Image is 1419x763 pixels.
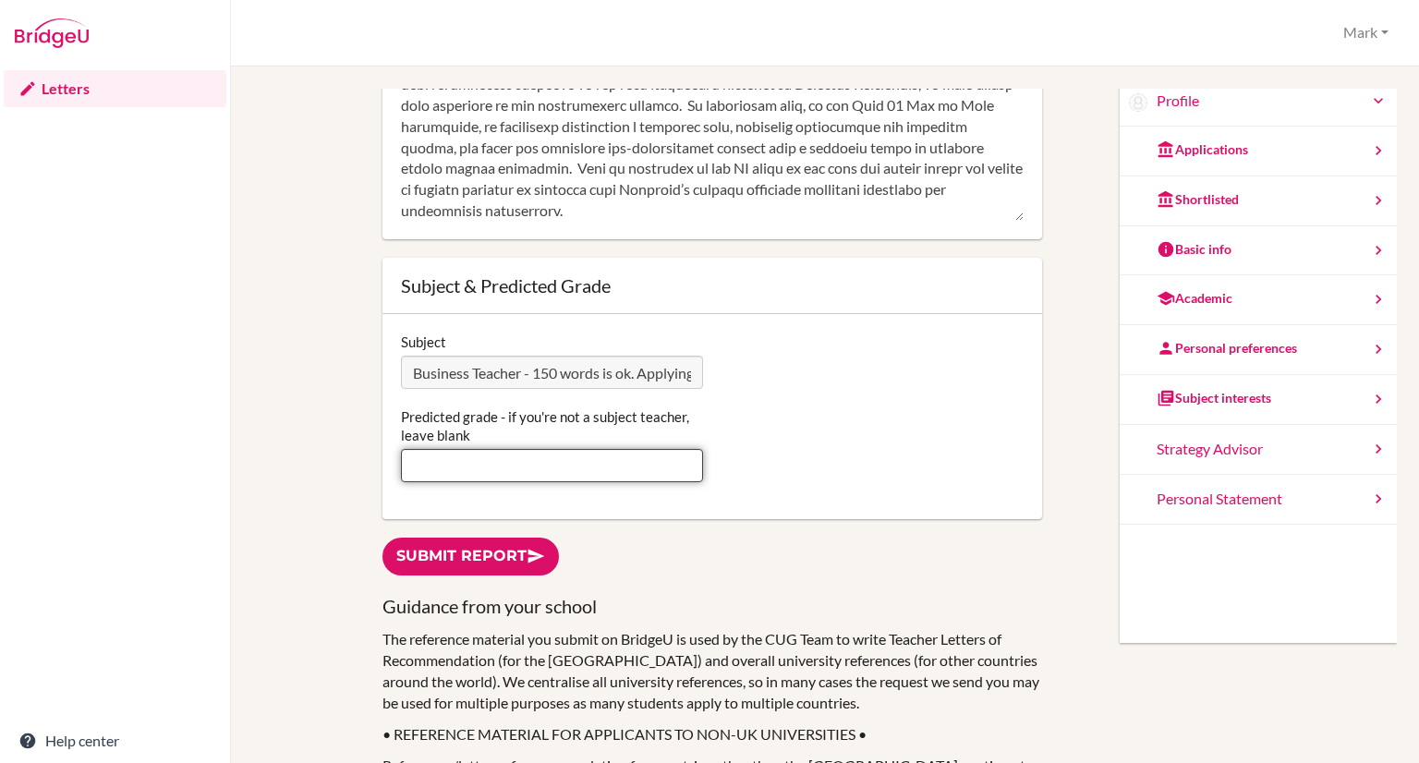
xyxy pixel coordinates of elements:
[1335,16,1397,50] button: Mark
[1120,127,1397,176] a: Applications
[382,629,1042,713] p: The reference material you submit on BridgeU is used by the CUG Team to write Teacher Letters of ...
[1120,425,1397,475] a: Strategy Advisor
[1157,389,1271,407] div: Subject interests
[4,70,226,107] a: Letters
[4,722,226,759] a: Help center
[1157,289,1232,308] div: Academic
[1120,226,1397,276] a: Basic info
[1120,375,1397,425] a: Subject interests
[401,333,446,351] label: Subject
[1120,475,1397,525] a: Personal Statement
[15,18,89,48] img: Bridge-U
[1157,339,1297,357] div: Personal preferences
[1120,176,1397,226] a: Shortlisted
[1120,325,1397,375] a: Personal preferences
[1157,190,1239,209] div: Shortlisted
[382,594,1042,619] h3: Guidance from your school
[382,538,559,575] a: Submit report
[382,724,1042,745] p: • REFERENCE MATERIAL FOR APPLICANTS TO NON-UK UNIVERSITIES •
[401,276,1024,295] div: Subject & Predicted Grade
[1129,93,1147,112] img: Truong An Dinh
[401,407,703,444] label: Predicted grade - if you're not a subject teacher, leave blank
[1157,140,1248,159] div: Applications
[1120,275,1397,325] a: Academic
[1157,240,1231,259] div: Basic info
[1157,91,1388,112] a: Profile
